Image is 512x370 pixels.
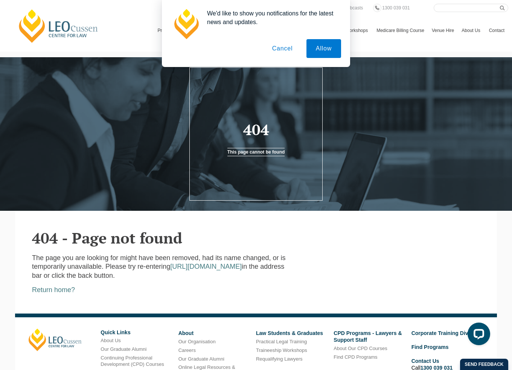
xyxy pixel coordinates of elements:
[178,356,224,362] a: Our Graduate Alumni
[178,330,194,336] a: About
[462,320,493,351] iframe: LiveChat chat widget
[411,330,481,336] a: Corporate Training Division
[101,330,172,335] h6: Quick Links
[263,39,302,58] button: Cancel
[256,330,323,336] a: Law Students & Graduates
[32,286,75,294] a: Return home?
[306,39,341,58] button: Allow
[32,230,480,246] h2: 404 - Page not found
[101,338,120,343] a: About Us
[256,347,307,353] a: Traineeship Workshops
[195,121,317,138] h1: 404
[334,354,377,360] a: Find CPD Programs
[256,356,303,362] a: Requalifying Lawyers
[334,330,402,343] a: CPD Programs - Lawyers & Support Staff
[101,346,146,352] a: Our Graduate Alumni
[201,9,341,26] div: We'd like to show you notifications for the latest news and updates.
[334,346,387,351] a: About Our CPD Courses
[227,148,285,156] a: This page cannot be found
[178,347,196,353] a: Careers
[178,339,216,344] a: Our Organisation
[171,9,201,39] img: notification icon
[411,358,439,364] a: Contact Us
[256,339,307,344] a: Practical Legal Training
[411,344,449,350] a: Find Programs
[29,329,82,351] a: [PERSON_NAME]
[170,263,242,270] a: [URL][DOMAIN_NAME]
[32,254,289,280] p: The page you are looking for might have been removed, had its name changed, or is temporarily una...
[101,355,164,367] a: Continuing Professional Development (CPD) Courses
